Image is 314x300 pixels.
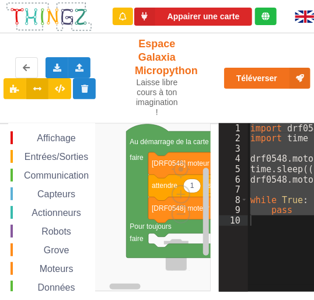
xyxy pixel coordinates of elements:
[130,138,210,146] text: Au démarrage de la carte
[36,189,77,199] span: Capteurs
[8,123,211,292] div: Espace de travail de Blocky
[30,208,83,218] span: Actionneurs
[152,182,177,190] text: attendre
[130,154,144,162] text: faire
[152,204,210,212] text: [DRF0548] moteur
[152,159,210,168] text: [DRF0548] moteur
[135,37,179,117] div: Espace Galaxia Micropython
[38,264,75,274] span: Moteurs
[219,175,248,185] div: 6
[23,152,90,162] span: Entrées/Sorties
[219,184,248,195] div: 7
[36,282,77,292] span: Données
[219,195,248,205] div: 8
[224,68,310,89] button: Téléverser
[219,205,248,215] div: 9
[35,133,77,143] span: Affichage
[42,245,71,255] span: Grove
[134,8,252,26] button: Appairer une carte
[135,78,179,117] div: Laisse libre cours à ton imagination !
[219,133,248,144] div: 2
[219,123,248,134] div: 1
[219,144,248,154] div: 3
[219,215,248,226] div: 10
[130,222,172,231] text: Pour toujours
[40,226,73,236] span: Robots
[219,164,248,175] div: 5
[190,182,194,190] text: 1
[255,8,277,25] div: Tu es connecté au serveur de création de Thingz
[22,170,90,180] span: Communication
[219,154,248,164] div: 4
[130,235,144,243] text: faire
[5,1,93,32] img: thingz_logo.png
